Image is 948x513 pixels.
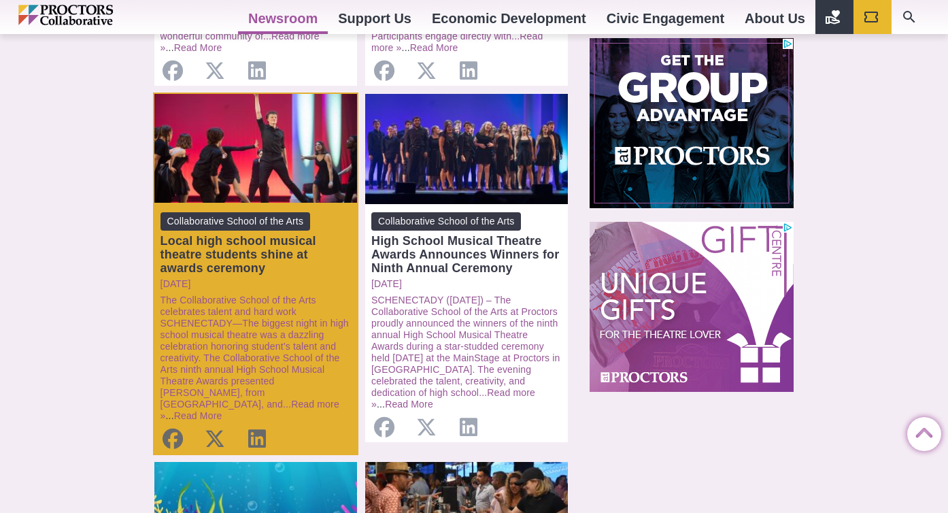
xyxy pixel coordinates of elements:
[160,295,351,422] p: ...
[371,212,521,231] span: Collaborative School of the Arts
[410,42,458,53] a: Read More
[907,418,934,445] a: Back to Top
[371,295,562,410] p: ...
[371,31,543,53] a: Read more »
[590,222,794,392] iframe: Advertisement
[160,295,349,410] a: The Collaborative School of the Arts celebrates talent and hard work SCHENECTADY—The biggest nigh...
[385,399,433,410] a: Read More
[160,399,339,421] a: Read more »
[371,234,562,275] div: High School Musical Theatre Awards Announces Winners for Ninth Annual Ceremony
[160,31,320,53] a: Read more »
[160,278,351,290] a: [DATE]
[371,295,560,398] a: SCHENECTADY ([DATE]) – The Collaborative School of the Arts at Proctors proudly announced the win...
[590,38,794,208] iframe: Advertisement
[371,212,562,275] a: Collaborative School of the Arts High School Musical Theatre Awards Announces Winners for Ninth A...
[160,212,310,231] span: Collaborative School of the Arts
[18,5,171,25] img: Proctors logo
[160,212,351,275] a: Collaborative School of the Arts Local high school musical theatre students shine at awards ceremony
[160,234,351,275] div: Local high school musical theatre students shine at awards ceremony
[174,42,222,53] a: Read More
[174,410,222,421] a: Read More
[371,387,535,410] a: Read more »
[371,278,562,290] a: [DATE]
